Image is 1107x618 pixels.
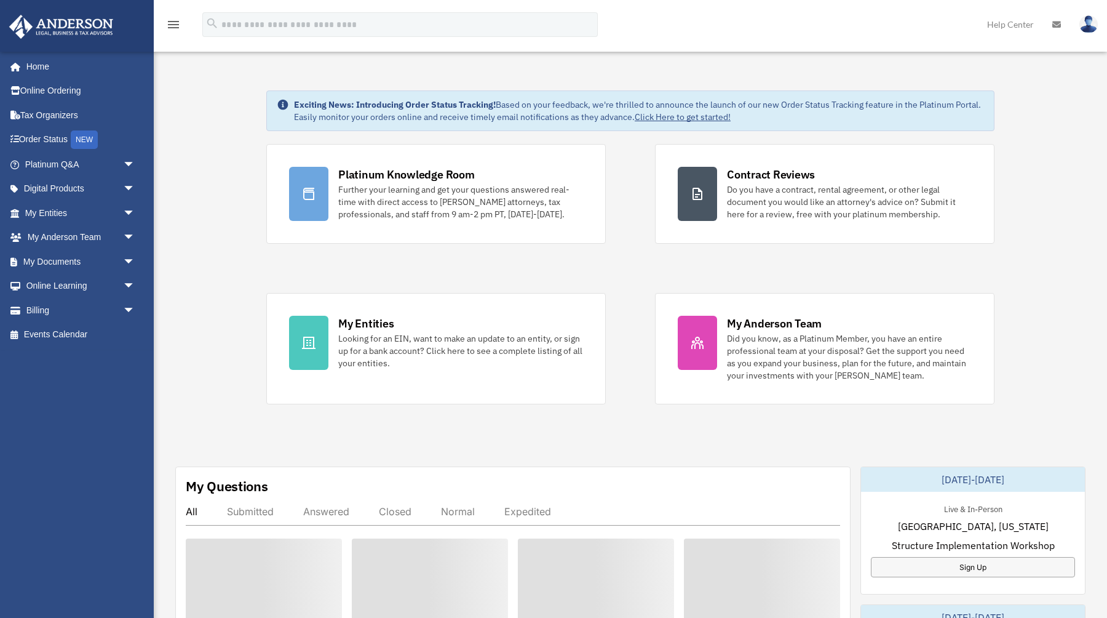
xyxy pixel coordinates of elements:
[186,477,268,496] div: My Questions
[9,79,154,103] a: Online Ordering
[727,183,972,220] div: Do you have a contract, rental agreement, or other legal document you would like an attorney's ad...
[123,225,148,251] span: arrow_drop_down
[9,225,154,250] a: My Anderson Teamarrow_drop_down
[9,177,154,201] a: Digital Productsarrow_drop_down
[303,505,349,518] div: Answered
[123,298,148,323] span: arrow_drop_down
[727,332,972,382] div: Did you know, as a Platinum Member, you have an entire professional team at your disposal? Get th...
[9,152,154,177] a: Platinum Q&Aarrow_drop_down
[294,98,984,123] div: Based on your feedback, we're thrilled to announce the launch of our new Order Status Tracking fe...
[898,519,1049,534] span: [GEOGRAPHIC_DATA], [US_STATE]
[9,127,154,153] a: Order StatusNEW
[655,144,994,244] a: Contract Reviews Do you have a contract, rental agreement, or other legal document you would like...
[6,15,117,39] img: Anderson Advisors Platinum Portal
[727,316,822,331] div: My Anderson Team
[9,274,154,299] a: Online Learningarrow_drop_down
[338,167,475,182] div: Platinum Knowledge Room
[205,17,219,30] i: search
[9,298,154,323] a: Billingarrow_drop_down
[166,17,181,32] i: menu
[123,152,148,177] span: arrow_drop_down
[266,293,606,404] a: My Entities Looking for an EIN, want to make an update to an entity, or sign up for a bank accoun...
[9,323,154,347] a: Events Calendar
[379,505,411,518] div: Closed
[166,22,181,32] a: menu
[871,557,1075,577] a: Sign Up
[338,332,583,369] div: Looking for an EIN, want to make an update to an entity, or sign up for a bank account? Click her...
[1079,15,1098,33] img: User Pic
[727,167,815,182] div: Contract Reviews
[338,316,394,331] div: My Entities
[892,538,1055,553] span: Structure Implementation Workshop
[123,249,148,275] span: arrow_drop_down
[186,505,197,518] div: All
[71,130,98,149] div: NEW
[861,467,1085,492] div: [DATE]-[DATE]
[338,183,583,220] div: Further your learning and get your questions answered real-time with direct access to [PERSON_NAM...
[635,111,731,122] a: Click Here to get started!
[9,103,154,127] a: Tax Organizers
[294,99,496,110] strong: Exciting News: Introducing Order Status Tracking!
[227,505,274,518] div: Submitted
[123,201,148,226] span: arrow_drop_down
[934,502,1012,515] div: Live & In-Person
[123,177,148,202] span: arrow_drop_down
[441,505,475,518] div: Normal
[655,293,994,404] a: My Anderson Team Did you know, as a Platinum Member, you have an entire professional team at your...
[123,274,148,299] span: arrow_drop_down
[504,505,551,518] div: Expedited
[9,54,148,79] a: Home
[9,201,154,225] a: My Entitiesarrow_drop_down
[9,249,154,274] a: My Documentsarrow_drop_down
[266,144,606,244] a: Platinum Knowledge Room Further your learning and get your questions answered real-time with dire...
